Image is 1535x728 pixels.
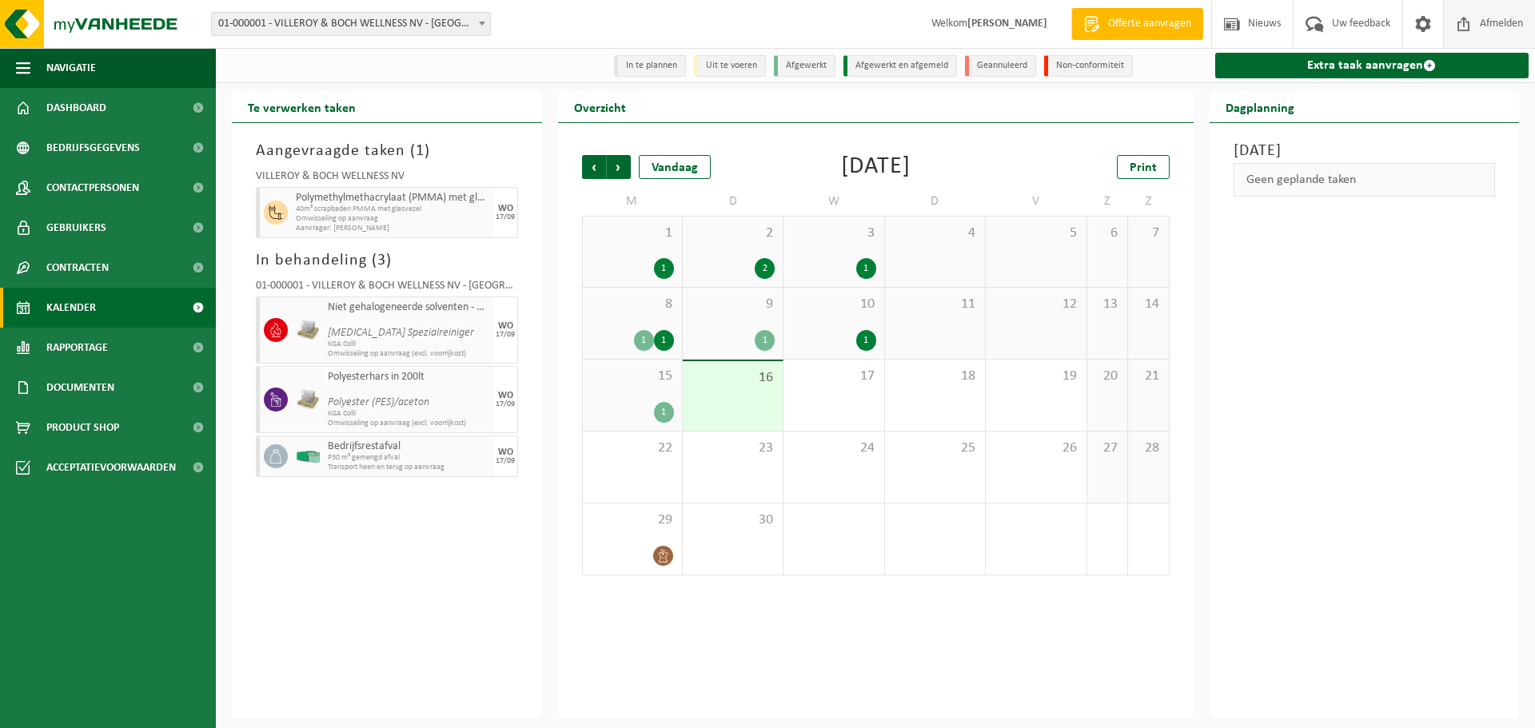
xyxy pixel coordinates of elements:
[791,296,875,313] span: 10
[256,139,518,163] h3: Aangevraagde taken ( )
[791,440,875,457] span: 24
[328,396,429,408] i: Polyester (PES)/aceton
[1136,296,1160,313] span: 14
[893,225,977,242] span: 4
[856,330,876,351] div: 1
[46,368,114,408] span: Documenten
[416,143,425,159] span: 1
[1117,155,1170,179] a: Print
[691,296,775,313] span: 9
[46,128,140,168] span: Bedrijfsgegevens
[328,419,490,428] span: Omwisseling op aanvraag (excl. voorrijkost)
[965,55,1036,77] li: Geannuleerd
[607,155,631,179] span: Volgende
[328,327,474,339] i: [MEDICAL_DATA] Spezialreiniger
[694,55,766,77] li: Uit te voeren
[856,258,876,279] div: 1
[496,331,515,339] div: 17/09
[994,368,1078,385] span: 19
[755,258,775,279] div: 2
[591,296,674,313] span: 8
[1128,187,1169,216] td: Z
[654,402,674,423] div: 1
[498,204,513,213] div: WO
[377,253,386,269] span: 3
[591,225,674,242] span: 1
[256,171,518,187] div: VILLEROY & BOCH WELLNESS NV
[582,155,606,179] span: Vorige
[755,330,775,351] div: 1
[994,296,1078,313] span: 12
[1095,440,1119,457] span: 27
[893,296,977,313] span: 11
[1087,187,1128,216] td: Z
[328,440,490,453] span: Bedrijfsrestafval
[46,168,139,208] span: Contactpersonen
[46,288,96,328] span: Kalender
[634,330,654,351] div: 1
[1095,225,1119,242] span: 6
[994,440,1078,457] span: 26
[783,187,884,216] td: W
[46,208,106,248] span: Gebruikers
[1130,161,1157,174] span: Print
[328,371,490,384] span: Polyesterhars in 200lt
[328,453,490,463] span: P30 m³ gemengd afval
[1071,8,1203,40] a: Offerte aanvragen
[1136,225,1160,242] span: 7
[328,340,490,349] span: KGA Colli
[691,225,775,242] span: 2
[1234,139,1496,163] h3: [DATE]
[841,155,911,179] div: [DATE]
[496,457,515,465] div: 17/09
[328,463,490,472] span: Transport heen en terug op aanvraag
[791,368,875,385] span: 17
[296,214,490,224] span: Omwisseling op aanvraag
[1104,16,1195,32] span: Offerte aanvragen
[498,448,513,457] div: WO
[1136,368,1160,385] span: 21
[1215,53,1529,78] a: Extra taak aanvragen
[211,12,491,36] span: 01-000001 - VILLEROY & BOCH WELLNESS NV - ROESELARE
[654,330,674,351] div: 1
[1234,163,1496,197] div: Geen geplande taken
[328,409,490,419] span: KGA Colli
[232,91,372,122] h2: Te verwerken taken
[582,187,683,216] td: M
[496,213,515,221] div: 17/09
[1095,368,1119,385] span: 20
[591,440,674,457] span: 22
[498,321,513,331] div: WO
[46,48,96,88] span: Navigatie
[791,225,875,242] span: 3
[614,55,686,77] li: In te plannen
[774,55,835,77] li: Afgewerkt
[558,91,642,122] h2: Overzicht
[46,88,106,128] span: Dashboard
[296,192,490,205] span: Polymethylmethacrylaat (PMMA) met glasvezel
[691,369,775,387] span: 16
[691,511,775,529] span: 30
[46,248,109,288] span: Contracten
[1095,296,1119,313] span: 13
[212,13,490,35] span: 01-000001 - VILLEROY & BOCH WELLNESS NV - ROESELARE
[296,205,490,214] span: 40m³ scrapbaden PMMA met glasvezel
[1044,55,1133,77] li: Non-conformiteit
[256,249,518,273] h3: In behandeling ( )
[256,280,518,296] div: 01-000001 - VILLEROY & BOCH WELLNESS NV - [GEOGRAPHIC_DATA]
[296,388,320,412] img: LP-PA-00000-WDN-11
[683,187,783,216] td: D
[1210,91,1310,122] h2: Dagplanning
[691,440,775,457] span: 23
[639,155,711,179] div: Vandaag
[496,400,515,408] div: 17/09
[843,55,957,77] li: Afgewerkt en afgemeld
[46,328,108,368] span: Rapportage
[46,408,119,448] span: Product Shop
[591,368,674,385] span: 15
[893,368,977,385] span: 18
[654,258,674,279] div: 1
[328,349,490,359] span: Omwisseling op aanvraag (excl. voorrijkost)
[885,187,986,216] td: D
[1136,440,1160,457] span: 28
